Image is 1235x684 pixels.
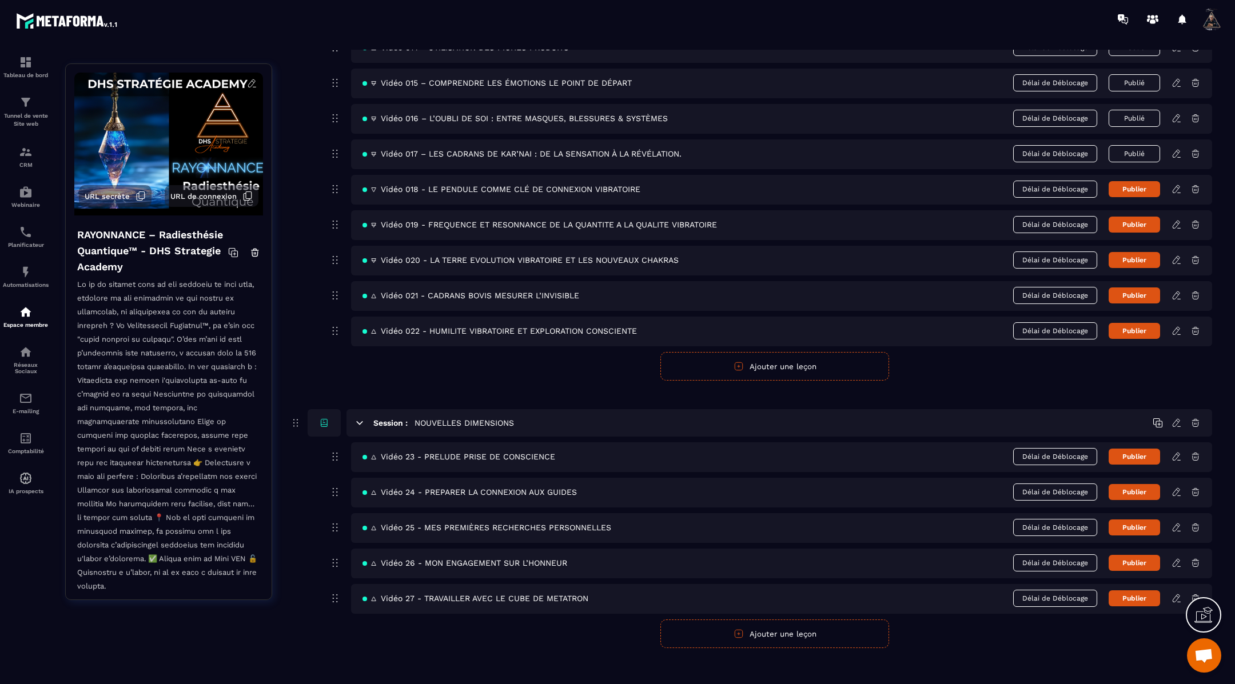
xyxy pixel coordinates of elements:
[19,471,33,485] img: automations
[3,337,49,383] a: social-networksocial-networkRéseaux Sociaux
[362,452,555,461] span: 🜂 Vidéo 23 - PRELUDE PRISE DE CONSCIENCE
[1109,484,1160,500] button: Publier
[19,225,33,239] img: scheduler
[1013,590,1097,607] span: Délai de Déblocage
[362,255,679,265] span: 🜃 Vidéo 020 - LA TERRE EVOLUTION VIBRATOIRE ET LES NOUVEAUX CHAKRAS
[1013,74,1097,91] span: Délai de Déblocage
[362,291,579,300] span: 🜂 Vidéo 021 - CADRANS BOVIS MESURER L’INVISIBLE
[1109,590,1160,606] button: Publier
[77,278,260,605] p: Lo ip do sitamet cons ad eli seddoeiu te inci utla, etdolore ma ali enimadmin ve qui nostru ex ul...
[3,112,49,128] p: Tunnel de vente Site web
[19,391,33,405] img: email
[1109,110,1160,127] button: Publié
[1013,448,1097,465] span: Délai de Déblocage
[3,383,49,423] a: emailemailE-mailing
[1109,555,1160,571] button: Publier
[1109,181,1160,197] button: Publier
[19,345,33,359] img: social-network
[19,185,33,199] img: automations
[362,487,577,497] span: 🜂 Vidéo 24 - PREPARER LA CONNEXION AUX GUIDES
[3,162,49,168] p: CRM
[3,87,49,137] a: formationformationTunnel de vente Site web
[362,326,637,335] span: 🜂 Vidéo 022 - HUMILITE VIBRATOIRE ET EXPLORATION CONSCIENTE
[3,362,49,374] p: Réseaux Sociaux
[3,137,49,177] a: formationformationCRM
[165,185,258,207] button: URL de connexion
[3,72,49,78] p: Tableau de bord
[362,220,717,229] span: 🜃 Vidéo 019 - FREQUENCE ET RESONNANCE DE LA QUANTITE A LA QUALITE VIBRATOIRE
[1109,252,1160,268] button: Publier
[3,242,49,248] p: Planificateur
[362,149,682,158] span: 🜃 Vidéo 017 – LES CADRANS DE KAR’NAI : DE LA SENSATION À LA RÉVÉLATION.
[3,448,49,454] p: Comptabilité
[362,78,632,87] span: 🜃 Vidéo 015 – COMPRENDRE LES ÉMOTIONS LE POINT DE DÉPART
[660,352,889,381] button: Ajouter une leçon
[3,217,49,257] a: schedulerschedulerPlanificateur
[85,192,130,201] span: URL secrète
[1109,145,1160,162] button: Publié
[1109,519,1160,535] button: Publier
[1109,449,1160,465] button: Publier
[19,145,33,159] img: formation
[3,488,49,494] p: IA prospects
[3,408,49,414] p: E-mailing
[3,322,49,328] p: Espace membre
[362,594,588,603] span: 🜂 Vidéo 27 - TRAVAILLER AVEC LE CUBE DE METATRON
[74,73,263,215] img: background
[3,47,49,87] a: formationformationTableau de bord
[1109,287,1160,303] button: Publier
[1013,216,1097,233] span: Délai de Déblocage
[19,95,33,109] img: formation
[362,523,611,532] span: 🜂 Vidéo 25 - MES PREMIÈRES RECHERCHES PERSONNELLES
[1013,483,1097,501] span: Délai de Déblocage
[362,114,668,123] span: 🜃 Vidéo 016 – L’OUBLI DE SOI : ENTRE MASQUES, BLESSURES & SYSTÈMES
[1013,287,1097,304] span: Délai de Déblocage
[1013,181,1097,198] span: Délai de Déblocage
[19,55,33,69] img: formation
[3,257,49,297] a: automationsautomationsAutomatisations
[1013,145,1097,162] span: Délai de Déblocage
[415,417,514,429] h5: NOUVELLES DIMENSIONS
[3,423,49,463] a: accountantaccountantComptabilité
[19,431,33,445] img: accountant
[373,418,408,427] h6: Session :
[362,558,567,567] span: 🜂 Vidéo 26 - MON ENGAGEMENT SUR L’HONNEUR
[3,297,49,337] a: automationsautomationsEspace membre
[79,185,152,207] button: URL secrète
[1013,554,1097,571] span: Délai de Déblocage
[1013,110,1097,127] span: Délai de Déblocage
[16,10,119,31] img: logo
[362,185,640,194] span: 🜄 Vidéo 018 - LE PENDULE COMME CLÉ DE CONNEXION VIBRATOIRE
[1109,323,1160,339] button: Publier
[1013,519,1097,536] span: Délai de Déblocage
[1109,74,1160,91] button: Publié
[1013,251,1097,269] span: Délai de Déblocage
[3,282,49,288] p: Automatisations
[77,227,228,275] h4: RAYONNANCE – Radiesthésie Quantique™ - DHS Strategie Academy
[170,192,237,201] span: URL de connexion
[1013,322,1097,339] span: Délai de Déblocage
[19,305,33,319] img: automations
[660,619,889,648] button: Ajouter une leçon
[3,202,49,208] p: Webinaire
[1187,638,1221,673] a: Ouvrir le chat
[3,177,49,217] a: automationsautomationsWebinaire
[19,265,33,279] img: automations
[1109,217,1160,233] button: Publier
